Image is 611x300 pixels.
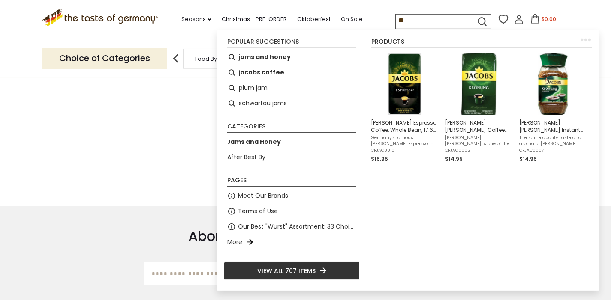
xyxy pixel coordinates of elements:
[224,188,360,204] li: Meet Our Brands
[240,68,284,77] b: acobs coffee
[448,53,510,115] img: Jacobs Coffee Kroenung
[542,15,556,23] span: $0.00
[224,80,360,96] li: plum jam
[224,65,360,80] li: jacobs coffee
[167,50,184,67] img: previous arrow
[445,135,512,147] span: [PERSON_NAME] [PERSON_NAME] is one of the leading and best known coffee brands in [GEOGRAPHIC_DAT...
[224,235,360,250] li: More
[257,266,316,276] span: View all 707 items
[238,206,278,216] a: Terms of Use
[42,48,167,69] p: Choice of Categories
[227,39,356,48] li: Popular suggestions
[522,53,584,115] img: Jacobs Instant Coffee Kroenung
[224,150,360,165] li: After Best By
[519,119,587,134] span: [PERSON_NAME] [PERSON_NAME] Instant Freeze-Dried Coffee, 7 oz.
[516,50,590,167] li: Jacobs Kroenung Instant Freeze-Dried Coffee, 7 oz.
[217,30,599,291] div: Instant Search Results
[240,52,291,62] b: ams and honey
[445,119,512,134] span: [PERSON_NAME] [PERSON_NAME] Coffee Ground, 17.6 oz.
[224,262,360,280] li: View all 707 items
[442,50,516,167] li: Jacobs Kroenung Coffee Ground, 17.6 oz.
[367,50,442,167] li: Jacobs Espresso Coffee, Whole Bean, 17.6 oz.
[519,155,537,163] span: $14.95
[227,177,356,187] li: Pages
[373,53,436,115] img: Jacobs Kroenung whole bean espresso
[525,14,562,27] button: $0.00
[224,50,360,65] li: jams and honey
[224,219,360,235] li: Our Best "Wurst" Assortment: 33 Choices For The Grillabend
[371,119,438,134] span: [PERSON_NAME] Espresso Coffee, Whole Bean, 17.6 oz.
[230,137,281,146] b: ams and Honey
[227,152,265,162] a: After Best By
[519,53,587,163] a: Jacobs Instant Coffee Kroenung[PERSON_NAME] [PERSON_NAME] Instant Freeze-Dried Coffee, 7 oz.The s...
[297,15,331,24] a: Oktoberfest
[238,191,288,201] a: Meet Our Brands
[445,148,512,154] span: CFJAC0002
[224,134,360,150] li: Jams and Honey
[227,123,356,133] li: Categories
[144,228,467,245] h3: Abonnez-vous à notre newsletter !
[519,135,587,147] span: The same quality taste and aroma of [PERSON_NAME] Krönung Coffee, in a convenient instant format....
[371,148,438,154] span: CFJAC0010
[371,53,438,163] a: Jacobs Kroenung whole bean espresso[PERSON_NAME] Espresso Coffee, Whole Bean, 17.6 oz.Germany's f...
[445,155,463,163] span: $14.95
[181,15,211,24] a: Seasons
[224,96,360,111] li: schwartau jams
[519,148,587,154] span: CFJAC0007
[222,15,287,24] a: Christmas - PRE-ORDER
[341,15,363,24] a: On Sale
[371,39,592,48] li: Products
[371,135,438,147] span: Germany's famous [PERSON_NAME] Espresso in whole beans. Enjoy a bag of expertly roasted coffee be...
[371,155,388,163] span: $15.95
[224,204,360,219] li: Terms of Use
[445,53,512,163] a: Jacobs Coffee Kroenung[PERSON_NAME] [PERSON_NAME] Coffee Ground, 17.6 oz.[PERSON_NAME] [PERSON_NA...
[238,222,356,232] a: Our Best "Wurst" Assortment: 33 Choices For The Grillabend
[195,56,245,62] a: Food By Category
[227,137,281,147] a: Jams and Honey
